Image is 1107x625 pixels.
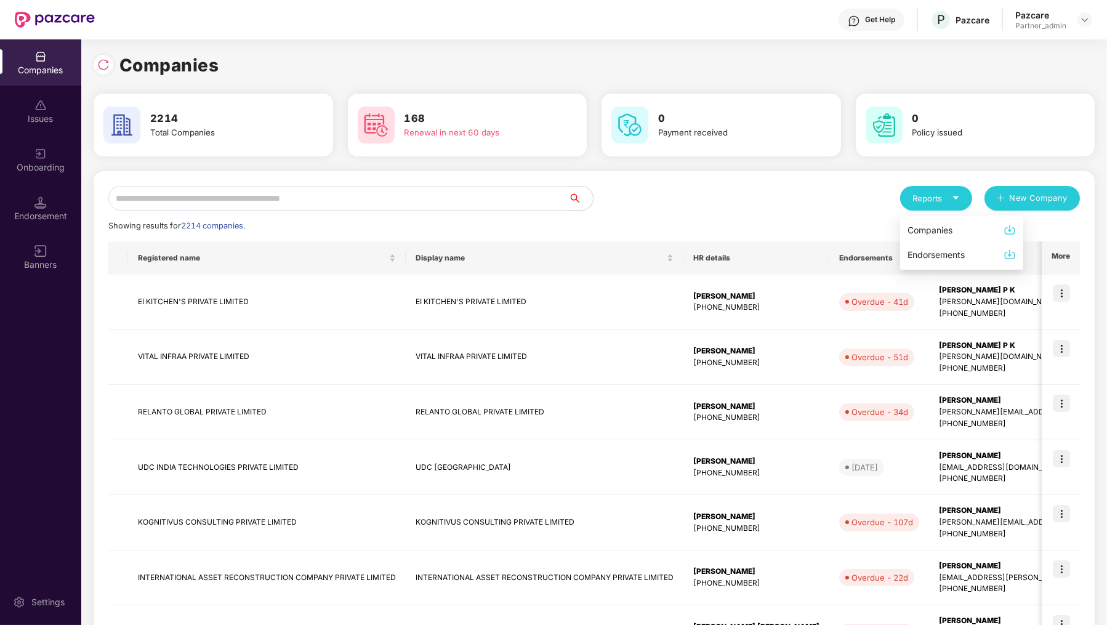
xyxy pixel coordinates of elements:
[128,275,406,330] td: EI KITCHEN'S PRIVATE LIMITED
[28,596,68,608] div: Settings
[128,495,406,550] td: KOGNITIVUS CONSULTING PRIVATE LIMITED
[1053,395,1070,412] img: icon
[658,111,801,127] h3: 0
[693,511,819,523] div: [PERSON_NAME]
[693,456,819,467] div: [PERSON_NAME]
[128,241,406,275] th: Registered name
[693,523,819,534] div: [PHONE_NUMBER]
[908,248,965,262] div: Endorsements
[912,192,960,204] div: Reports
[34,148,47,160] img: svg+xml;base64,PHN2ZyB3aWR0aD0iMjAiIGhlaWdodD0iMjAiIHZpZXdCb3g9IjAgMCAyMCAyMCIgZmlsbD0ibm9uZSIgeG...
[1053,340,1070,357] img: icon
[138,253,387,263] span: Registered name
[1015,9,1066,21] div: Pazcare
[406,440,683,496] td: UDC [GEOGRAPHIC_DATA]
[1053,450,1070,467] img: icon
[128,330,406,385] td: VITAL INFRAA PRIVATE LIMITED
[997,194,1005,204] span: plus
[406,385,683,440] td: RELANTO GLOBAL PRIVATE LIMITED
[406,330,683,385] td: VITAL INFRAA PRIVATE LIMITED
[693,578,819,589] div: [PHONE_NUMBER]
[1015,21,1066,31] div: Partner_admin
[128,550,406,606] td: INTERNATIONAL ASSET RECONSTRUCTION COMPANY PRIVATE LIMITED
[851,461,878,474] div: [DATE]
[1004,248,1016,260] img: svg+xml;base64,PHN2ZyBpZD0iRG93bmxvYWQtMzJ4MzIiIHhtbG5zPSJodHRwOi8vd3d3LnczLm9yZy8yMDAwL3N2ZyIgd2...
[34,99,47,111] img: svg+xml;base64,PHN2ZyBpZD0iSXNzdWVzX2Rpc2FibGVkIiB4bWxucz0iaHR0cDovL3d3dy53My5vcmcvMjAwMC9zdmciIH...
[693,302,819,313] div: [PHONE_NUMBER]
[865,15,895,25] div: Get Help
[693,357,819,369] div: [PHONE_NUMBER]
[128,385,406,440] td: RELANTO GLOBAL PRIVATE LIMITED
[34,50,47,63] img: svg+xml;base64,PHN2ZyBpZD0iQ29tcGFuaWVzIiB4bWxucz0iaHR0cDovL3d3dy53My5vcmcvMjAwMC9zdmciIHdpZHRoPS...
[119,52,219,79] h1: Companies
[912,111,1055,127] h3: 0
[1042,241,1080,275] th: More
[13,596,25,608] img: svg+xml;base64,PHN2ZyBpZD0iU2V0dGluZy0yMHgyMCIgeG1sbnM9Imh0dHA6Ly93d3cudzMub3JnLzIwMDAvc3ZnIiB3aW...
[181,221,245,230] span: 2214 companies.
[15,12,95,28] img: New Pazcare Logo
[952,194,960,202] span: caret-down
[851,351,908,363] div: Overdue - 51d
[848,15,860,27] img: svg+xml;base64,PHN2ZyBpZD0iSGVscC0zMngzMiIgeG1sbnM9Imh0dHA6Ly93d3cudzMub3JnLzIwMDAvc3ZnIiB3aWR0aD...
[693,412,819,424] div: [PHONE_NUMBER]
[908,224,952,237] div: Companies
[97,58,110,71] img: svg+xml;base64,PHN2ZyBpZD0iUmVsb2FkLTMyeDMyIiB4bWxucz0iaHR0cDovL3d3dy53My5vcmcvMjAwMC9zdmciIHdpZH...
[693,345,819,357] div: [PERSON_NAME]
[34,196,47,209] img: svg+xml;base64,PHN2ZyB3aWR0aD0iMTQuNSIgaGVpZ2h0PSIxNC41IiB2aWV3Qm94PSIwIDAgMTYgMTYiIGZpbGw9Im5vbm...
[34,245,47,257] img: svg+xml;base64,PHN2ZyB3aWR0aD0iMTYiIGhlaWdodD0iMTYiIHZpZXdCb3g9IjAgMCAxNiAxNiIgZmlsbD0ibm9uZSIgeG...
[937,12,945,27] span: P
[358,107,395,143] img: svg+xml;base64,PHN2ZyB4bWxucz0iaHR0cDovL3d3dy53My5vcmcvMjAwMC9zdmciIHdpZHRoPSI2MCIgaGVpZ2h0PSI2MC...
[406,495,683,550] td: KOGNITIVUS CONSULTING PRIVATE LIMITED
[851,516,913,528] div: Overdue - 107d
[956,14,989,26] div: Pazcare
[984,186,1080,211] button: plusNew Company
[912,126,1055,139] div: Policy issued
[1004,224,1016,236] img: svg+xml;base64,PHN2ZyBpZD0iRG93bmxvYWQtMzJ4MzIiIHhtbG5zPSJodHRwOi8vd3d3LnczLm9yZy8yMDAwL3N2ZyIgd2...
[693,566,819,578] div: [PERSON_NAME]
[568,193,593,203] span: search
[1010,192,1068,204] span: New Company
[568,186,594,211] button: search
[851,571,908,584] div: Overdue - 22d
[406,275,683,330] td: EI KITCHEN'S PRIVATE LIMITED
[851,296,908,308] div: Overdue - 41d
[1053,560,1070,578] img: icon
[405,111,547,127] h3: 168
[693,467,819,479] div: [PHONE_NUMBER]
[128,440,406,496] td: UDC INDIA TECHNOLOGIES PRIVATE LIMITED
[1053,284,1070,302] img: icon
[150,111,293,127] h3: 2214
[693,291,819,302] div: [PERSON_NAME]
[1053,505,1070,522] img: icon
[658,126,801,139] div: Payment received
[103,107,140,143] img: svg+xml;base64,PHN2ZyB4bWxucz0iaHR0cDovL3d3dy53My5vcmcvMjAwMC9zdmciIHdpZHRoPSI2MCIgaGVpZ2h0PSI2MC...
[683,241,829,275] th: HR details
[108,221,245,230] span: Showing results for
[406,550,683,606] td: INTERNATIONAL ASSET RECONSTRUCTION COMPANY PRIVATE LIMITED
[866,107,903,143] img: svg+xml;base64,PHN2ZyB4bWxucz0iaHR0cDovL3d3dy53My5vcmcvMjAwMC9zdmciIHdpZHRoPSI2MCIgaGVpZ2h0PSI2MC...
[405,126,547,139] div: Renewal in next 60 days
[693,401,819,413] div: [PERSON_NAME]
[416,253,664,263] span: Display name
[611,107,648,143] img: svg+xml;base64,PHN2ZyB4bWxucz0iaHR0cDovL3d3dy53My5vcmcvMjAwMC9zdmciIHdpZHRoPSI2MCIgaGVpZ2h0PSI2MC...
[851,406,908,418] div: Overdue - 34d
[150,126,293,139] div: Total Companies
[1080,15,1090,25] img: svg+xml;base64,PHN2ZyBpZD0iRHJvcGRvd24tMzJ4MzIiIHhtbG5zPSJodHRwOi8vd3d3LnczLm9yZy8yMDAwL3N2ZyIgd2...
[406,241,683,275] th: Display name
[839,253,909,263] span: Endorsements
